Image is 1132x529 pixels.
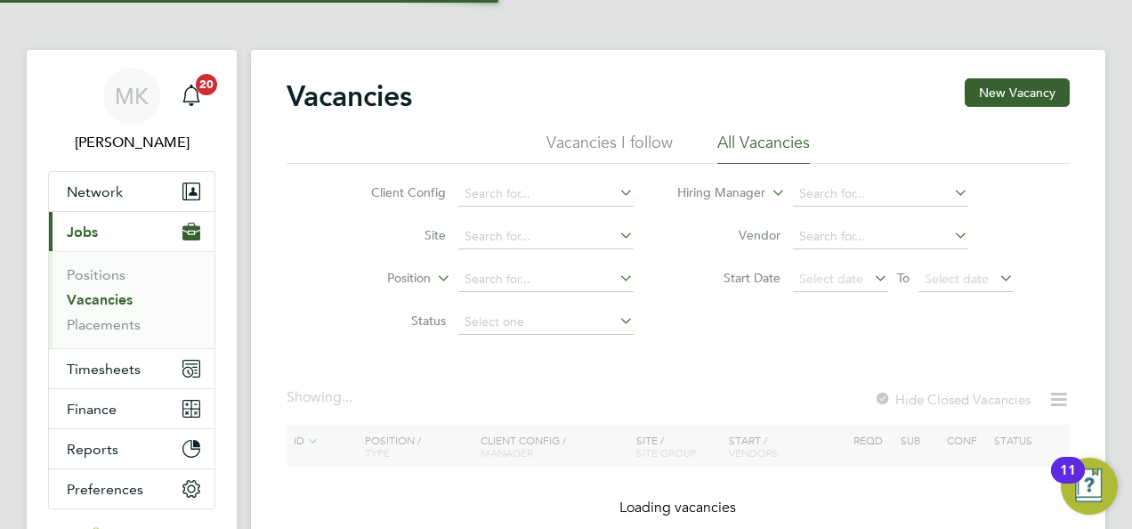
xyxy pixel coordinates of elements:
[115,85,149,108] span: MK
[67,441,118,458] span: Reports
[196,74,217,95] span: 20
[965,78,1070,107] button: New Vacancy
[49,389,214,428] button: Finance
[287,78,412,114] h2: Vacancies
[717,132,810,164] li: All Vacancies
[1061,458,1118,515] button: Open Resource Center, 11 new notifications
[678,227,780,243] label: Vendor
[48,132,215,153] span: Megan Knowles
[892,266,915,289] span: To
[67,361,141,378] span: Timesheets
[67,316,141,333] a: Placements
[49,469,214,509] button: Preferences
[458,182,634,207] input: Search for...
[546,132,673,164] li: Vacancies I follow
[1060,470,1076,493] div: 11
[67,266,125,283] a: Positions
[663,184,765,202] label: Hiring Manager
[793,182,968,207] input: Search for...
[67,291,133,308] a: Vacancies
[458,310,634,335] input: Select one
[49,212,214,251] button: Jobs
[67,224,98,240] span: Jobs
[67,183,123,200] span: Network
[174,68,209,125] a: 20
[344,227,446,243] label: Site
[458,224,634,249] input: Search for...
[67,401,117,418] span: Finance
[67,481,143,498] span: Preferences
[793,224,968,249] input: Search for...
[678,270,780,286] label: Start Date
[49,349,214,388] button: Timesheets
[48,68,215,153] a: MK[PERSON_NAME]
[925,271,989,287] span: Select date
[342,388,352,406] span: ...
[49,429,214,468] button: Reports
[799,271,863,287] span: Select date
[874,391,1031,408] label: Hide Closed Vacancies
[328,270,431,288] label: Position
[49,172,214,211] button: Network
[49,251,214,348] div: Jobs
[344,313,446,329] label: Status
[344,184,446,200] label: Client Config
[287,388,356,407] div: Showing
[458,267,634,292] input: Search for...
